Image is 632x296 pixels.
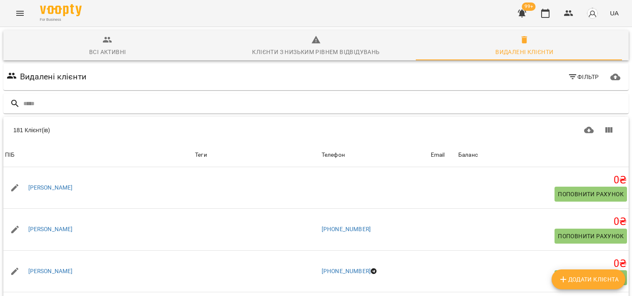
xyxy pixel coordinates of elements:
button: Поповнити рахунок [555,229,627,244]
img: Voopty Logo [40,4,82,16]
div: Table Toolbar [3,117,629,143]
a: [PHONE_NUMBER] [322,226,371,232]
div: Видалені клієнти [495,47,553,57]
div: Email [431,150,445,160]
h5: 0 ₴ [458,174,627,187]
button: Поповнити рахунок [555,187,627,202]
h5: 0 ₴ [458,257,627,270]
button: Фільтр [565,69,602,84]
span: For Business [40,17,82,22]
span: Email [431,150,455,160]
span: Поповнити рахунок [558,231,624,241]
div: Клієнти з низьким рівнем відвідувань [252,47,380,57]
a: [PHONE_NUMBER] [322,268,371,274]
h6: Видалені клієнти [20,70,86,83]
div: Всі активні [89,47,126,57]
div: Sort [458,150,478,160]
div: Телефон [322,150,345,160]
a: [PERSON_NAME] [28,267,73,276]
span: Додати клієнта [558,274,619,284]
a: [PERSON_NAME] [28,184,73,192]
span: 99+ [522,2,536,11]
div: Теги [195,150,318,160]
button: Показати колонки [599,120,619,140]
span: UA [610,9,619,17]
button: UA [607,5,622,21]
span: ПІБ [5,150,192,160]
img: avatar_s.png [587,7,598,19]
h5: 0 ₴ [458,215,627,228]
div: Sort [431,150,445,160]
div: Sort [322,150,345,160]
span: Фільтр [568,72,599,82]
span: Баланс [458,150,627,160]
span: Телефон [322,150,427,160]
button: Завантажити CSV [579,120,599,140]
a: [PERSON_NAME] [28,225,73,234]
div: 181 Клієнт(ів) [13,126,315,134]
button: Додати клієнта [552,269,625,289]
div: Баланс [458,150,478,160]
button: Menu [10,3,30,23]
span: Поповнити рахунок [558,189,624,199]
div: Sort [5,150,15,160]
button: Поповнити рахунок [555,270,627,285]
div: ПІБ [5,150,15,160]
